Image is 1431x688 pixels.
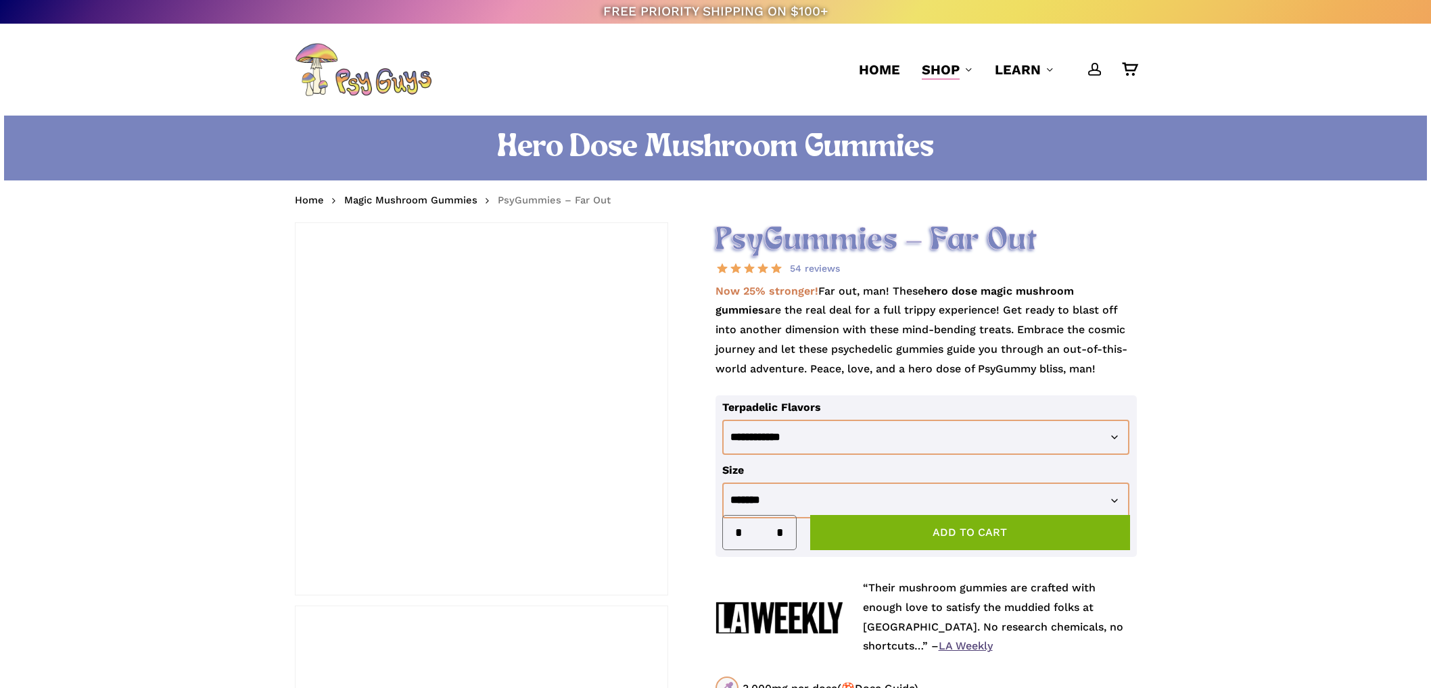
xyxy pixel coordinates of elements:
a: Home [859,60,900,79]
h1: Hero Dose Mushroom Gummies [295,129,1137,167]
img: PsyGuys [295,43,431,97]
a: LA Weekly [939,639,993,652]
a: Shop [922,60,973,79]
strong: Now 25% stronger! [715,285,818,297]
img: La Weekly Logo [715,601,842,634]
span: Home [859,62,900,78]
label: Size [722,464,744,476]
a: Magic Mushroom Gummies [344,193,477,207]
a: Learn [995,60,1054,79]
p: Far out, man! These are the real deal for a full trippy experience! Get ready to blast off into a... [715,282,1137,395]
h2: PsyGummies – Far Out [715,222,1137,260]
p: “Their mushroom gummies are crafted with enough love to satisfy the muddied folks at [GEOGRAPHIC_... [863,579,1137,656]
button: Add to cart [810,515,1130,550]
label: Terpadelic Flavors [722,401,821,414]
span: Learn [995,62,1041,78]
a: Home [295,193,324,207]
input: Product quantity [747,516,772,549]
nav: Main Menu [848,24,1137,116]
span: Shop [922,62,960,78]
span: PsyGummies – Far Out [498,194,611,206]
